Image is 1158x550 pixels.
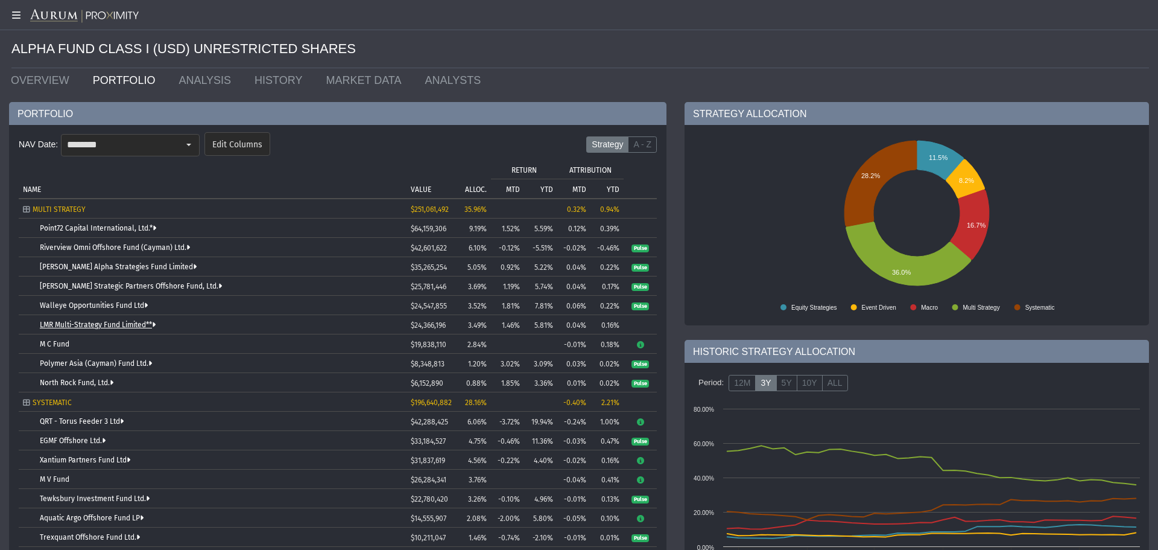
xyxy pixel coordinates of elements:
td: 0.92% [491,257,524,277]
span: $42,288,425 [411,418,448,426]
td: -0.46% [590,238,624,257]
td: -0.02% [557,450,590,470]
a: EGMF Offshore Ltd. [40,436,106,445]
div: HISTORIC STRATEGY ALLOCATION [685,340,1149,363]
span: $8,348,813 [411,360,445,368]
td: 0.22% [590,257,624,277]
td: 0.41% [590,470,624,489]
a: North Rock Fund, Ltd. [40,379,113,387]
a: Pulse [631,494,649,503]
a: Polymer Asia (Cayman) Fund Ltd. [40,359,152,368]
span: Pulse [631,438,649,446]
span: 0.88% [466,379,487,388]
td: -0.04% [557,470,590,489]
span: 2.84% [467,341,487,349]
td: 0.16% [590,450,624,470]
span: 3.49% [468,321,487,330]
td: 5.22% [524,257,557,277]
span: $14,555,907 [411,514,446,523]
label: 12M [729,375,756,392]
span: Pulse [631,283,649,292]
td: 7.81% [524,296,557,315]
span: 1.46% [469,534,487,542]
text: 8.2% [959,177,974,184]
td: 5.59% [524,219,557,238]
a: Pulse [631,533,649,542]
span: 3.69% [468,283,487,291]
a: Point72 Capital International, Ltd.* [40,224,156,232]
text: Macro [921,304,938,311]
label: Strategy [586,136,628,153]
td: 0.02% [590,354,624,373]
td: 0.04% [557,277,590,296]
td: -0.01% [557,528,590,547]
td: 3.02% [491,354,524,373]
span: $42,601,622 [411,244,447,252]
span: 6.10% [469,244,487,252]
td: Column MTD [491,179,524,198]
a: LMR Multi-Strategy Fund Limited** [40,321,156,329]
td: 0.12% [557,219,590,238]
span: Pulse [631,380,649,388]
td: 0.22% [590,296,624,315]
span: 6.06% [467,418,487,426]
text: 20.00% [694,510,714,516]
td: 0.03% [557,354,590,373]
td: Column YTD [590,179,624,198]
text: Systematic [1025,304,1055,311]
td: -0.46% [491,431,524,450]
td: 0.16% [590,315,624,334]
span: SYSTEMATIC [33,398,72,407]
td: -0.22% [491,450,524,470]
label: 10Y [797,375,823,392]
td: 0.39% [590,219,624,238]
td: -0.01% [557,334,590,354]
label: 3Y [755,375,776,392]
span: Pulse [631,302,649,311]
text: 40.00% [694,475,714,482]
td: 0.47% [590,431,624,450]
span: $25,781,446 [411,283,446,291]
div: PORTFOLIO [9,102,666,125]
a: M C Fund [40,340,69,348]
a: Pulse [631,379,649,387]
a: OVERVIEW [2,68,84,92]
p: ATTRIBUTION [569,166,612,174]
div: NAV Date: [19,134,61,155]
td: -5.51% [524,238,557,257]
span: $31,837,619 [411,456,445,465]
td: 1.81% [491,296,524,315]
td: -0.74% [491,528,524,547]
text: 28.2% [861,172,880,179]
text: 36.0% [892,269,911,276]
span: Pulse [631,264,649,272]
dx-button: Edit Columns [204,132,270,156]
span: Pulse [631,534,649,543]
span: $35,265,254 [411,263,447,272]
span: 3.26% [468,495,487,504]
p: RETURN [511,166,537,174]
img: Aurum-Proximity%20white.svg [30,9,139,24]
span: $33,184,527 [411,437,446,446]
p: YTD [540,185,553,194]
p: ALLOC. [465,185,487,194]
td: 0.01% [590,528,624,547]
span: $19,838,110 [411,341,446,349]
text: 16.7% [967,222,986,229]
a: Pulse [631,436,649,445]
span: $196,640,882 [411,398,452,407]
span: MULTI STRATEGY [33,205,86,214]
td: 0.04% [557,257,590,277]
span: Pulse [631,496,649,504]
td: -0.24% [557,412,590,431]
a: Aquatic Argo Offshore Fund LP [40,514,144,522]
span: 3.52% [468,302,487,310]
td: 0.10% [590,508,624,528]
p: VALUE [411,185,431,194]
td: 1.46% [491,315,524,334]
td: 0.02% [590,373,624,392]
a: M V Fund [40,475,69,484]
td: Column YTD [524,179,557,198]
td: 19.94% [524,412,557,431]
text: 11.5% [929,154,948,161]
